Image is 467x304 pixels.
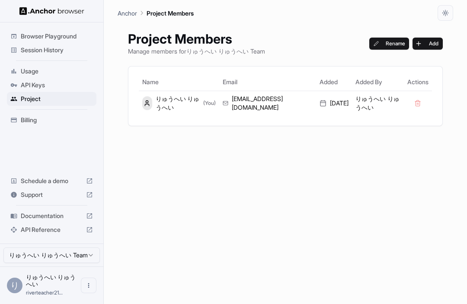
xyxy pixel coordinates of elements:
th: Added By [352,73,404,91]
button: Add [413,38,443,50]
div: りゅうへい りゅうへい [142,95,216,112]
span: Project [21,95,93,103]
span: Support [21,190,83,199]
div: Support [7,188,96,202]
div: API Reference [7,223,96,237]
span: りゅうへい りゅうへい [26,273,76,288]
h1: Project Members [128,31,265,47]
p: Project Members [147,9,194,18]
p: Manage members for りゅうへい りゅうへい Team [128,47,265,56]
div: Usage [7,64,96,78]
span: riverteacher212@gmail.com [26,289,63,296]
span: Session History [21,46,93,54]
div: [EMAIL_ADDRESS][DOMAIN_NAME] [223,95,313,112]
span: (You) [203,100,216,107]
div: り [7,278,22,293]
th: Added [316,73,352,91]
button: Open menu [81,278,96,293]
span: Usage [21,67,93,76]
span: Browser Playground [21,32,93,41]
td: りゅうへい りゅうへい [352,91,404,115]
div: API Keys [7,78,96,92]
img: Anchor Logo [19,7,84,15]
div: Project [7,92,96,106]
span: API Reference [21,225,83,234]
p: Anchor [118,9,137,18]
div: Browser Playground [7,29,96,43]
span: API Keys [21,81,93,89]
div: Session History [7,43,96,57]
button: Rename [369,38,409,50]
div: Schedule a demo [7,174,96,188]
span: Schedule a demo [21,177,83,185]
div: Documentation [7,209,96,223]
span: Documentation [21,212,83,220]
th: Name [139,73,219,91]
th: Actions [404,73,432,91]
th: Email [219,73,316,91]
nav: breadcrumb [118,8,194,18]
span: Billing [21,116,93,124]
div: [DATE] [320,99,349,108]
div: Billing [7,113,96,127]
